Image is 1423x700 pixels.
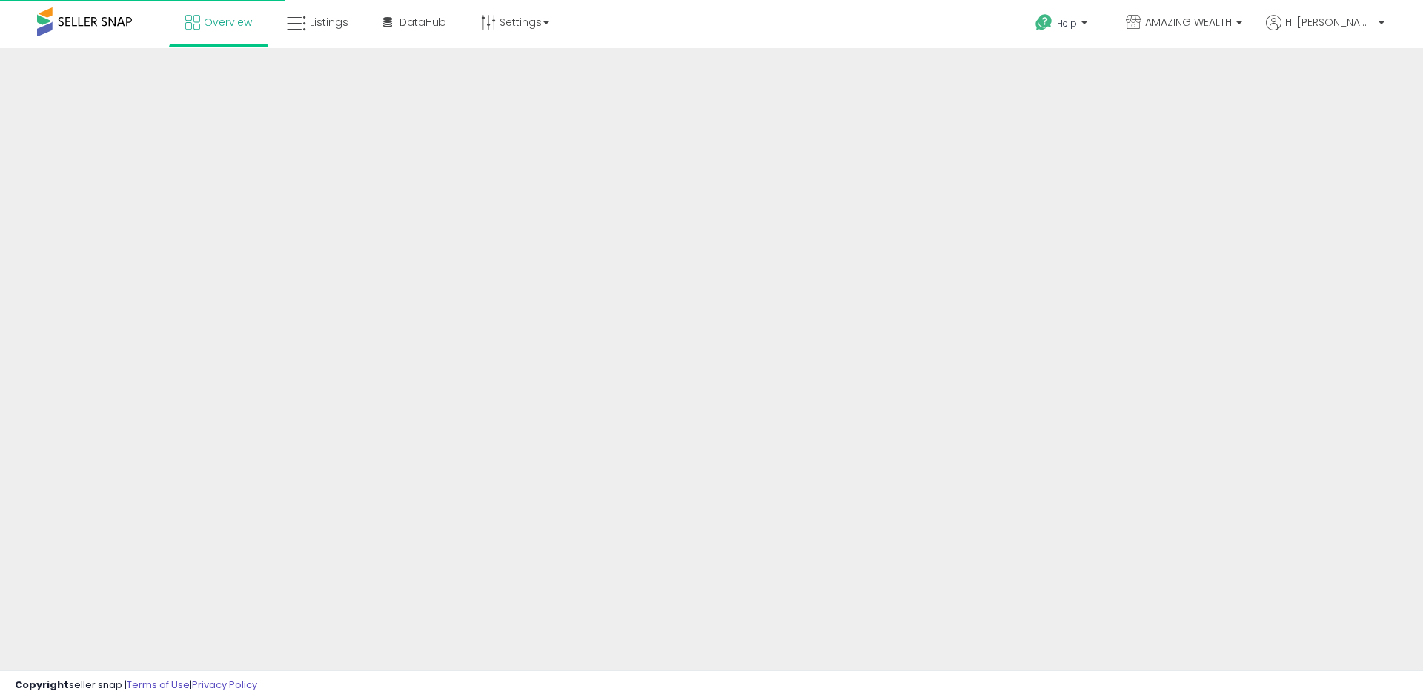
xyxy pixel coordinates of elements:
[310,15,348,30] span: Listings
[1266,15,1384,48] a: Hi [PERSON_NAME]
[1057,17,1077,30] span: Help
[1145,15,1232,30] span: AMAZING WEALTH
[399,15,446,30] span: DataHub
[1035,13,1053,32] i: Get Help
[1024,2,1102,48] a: Help
[204,15,252,30] span: Overview
[1285,15,1374,30] span: Hi [PERSON_NAME]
